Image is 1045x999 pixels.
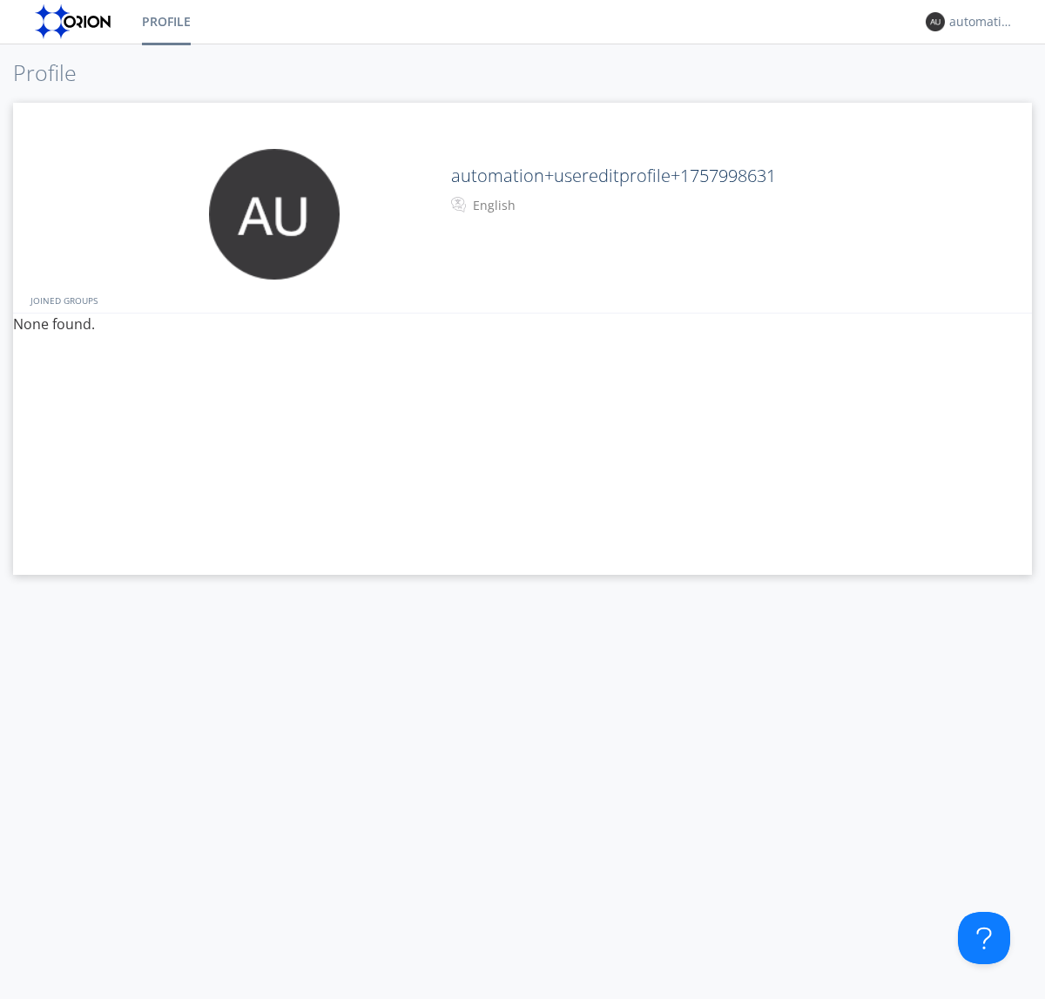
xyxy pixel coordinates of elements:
img: In groups with Translation enabled, your messages will be automatically translated to and from th... [451,194,469,215]
div: JOINED GROUPS [26,287,1028,313]
img: 373638.png [209,149,340,280]
p: None found. [13,314,1032,336]
h2: automation+usereditprofile+1757998631 [451,166,934,186]
img: orion-labs-logo.svg [35,4,116,39]
img: 373638.png [926,12,945,31]
h1: Profile [13,61,1032,85]
div: automation+usereditprofile+1757998631 [949,13,1015,30]
div: English [473,197,618,214]
iframe: Toggle Customer Support [958,912,1010,964]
